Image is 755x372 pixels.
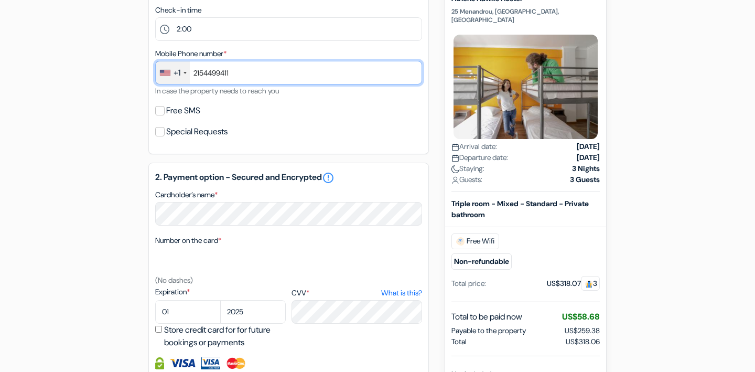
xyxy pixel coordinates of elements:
label: CVV [292,288,422,299]
img: Credit card information fully secured and encrypted [155,357,164,369]
img: user_icon.svg [451,176,459,184]
label: Store credit card for for future bookings or payments [164,324,289,349]
label: Number on the card [155,235,221,246]
div: Total price: [451,278,486,289]
label: Cardholder’s name [155,189,218,200]
span: Guests: [451,174,482,185]
strong: [DATE] [577,152,600,163]
span: US$259.38 [565,325,600,335]
a: What is this? [381,288,422,299]
strong: [DATE] [577,141,600,152]
img: calendar.svg [451,154,459,162]
img: free_wifi.svg [456,237,465,245]
a: error_outline [322,172,335,184]
span: Departure date: [451,152,508,163]
label: Special Requests [166,124,228,139]
div: US$318.07 [547,278,600,289]
label: Free SMS [166,103,200,118]
small: Non-refundable [451,253,512,269]
img: Visa Electron [201,357,220,369]
span: Free Wifi [451,233,499,249]
img: moon.svg [451,165,459,173]
label: Expiration [155,286,286,297]
strong: 3 Guests [570,174,600,185]
span: Total to be paid now [451,310,522,323]
span: US$58.68 [562,311,600,322]
span: US$318.06 [566,336,600,347]
h5: 2. Payment option - Secured and Encrypted [155,172,422,184]
img: guest.svg [585,280,593,288]
img: calendar.svg [451,143,459,151]
div: United States: +1 [156,61,190,84]
label: Check-in time [155,5,201,16]
img: Visa [169,357,196,369]
strong: 3 Nights [572,163,600,174]
span: Staying: [451,163,484,174]
span: Payable to the property [451,325,526,336]
span: Total [451,336,467,347]
b: Triple room - Mixed - Standard - Private bathroom [451,198,589,219]
div: +1 [174,67,180,79]
span: 3 [581,275,600,290]
small: (No dashes) [155,275,193,285]
small: In case the property needs to reach you [155,86,279,95]
p: 25 Menandrou, [GEOGRAPHIC_DATA], [GEOGRAPHIC_DATA] [451,7,600,24]
label: Mobile Phone number [155,48,226,59]
img: Master Card [225,357,247,369]
input: 201-555-0123 [155,61,422,84]
span: Arrival date: [451,141,497,152]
